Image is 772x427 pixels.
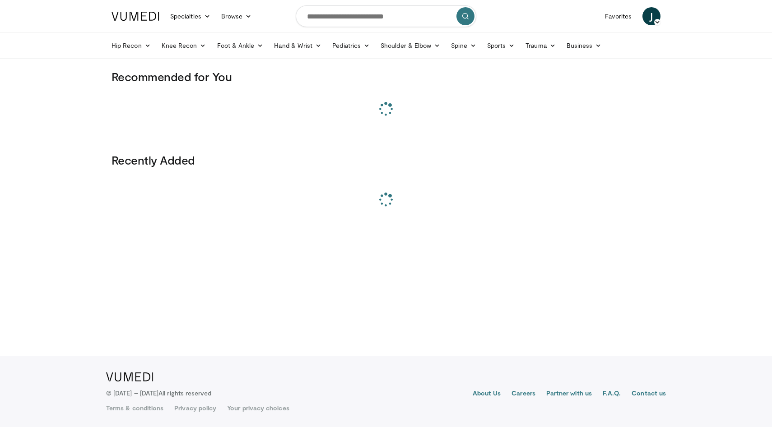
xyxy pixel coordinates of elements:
[216,7,257,25] a: Browse
[106,404,163,413] a: Terms & conditions
[603,389,621,399] a: F.A.Q.
[269,37,327,55] a: Hand & Wrist
[327,37,375,55] a: Pediatrics
[227,404,289,413] a: Your privacy choices
[112,69,660,84] h3: Recommended for You
[546,389,592,399] a: Partner with us
[482,37,521,55] a: Sports
[375,37,446,55] a: Shoulder & Elbow
[446,37,481,55] a: Spine
[296,5,476,27] input: Search topics, interventions
[165,7,216,25] a: Specialties
[174,404,216,413] a: Privacy policy
[106,37,156,55] a: Hip Recon
[156,37,212,55] a: Knee Recon
[212,37,269,55] a: Foot & Ankle
[632,389,666,399] a: Contact us
[520,37,561,55] a: Trauma
[106,372,153,381] img: VuMedi Logo
[642,7,660,25] a: J
[561,37,607,55] a: Business
[512,389,535,399] a: Careers
[473,389,501,399] a: About Us
[158,389,211,397] span: All rights reserved
[112,153,660,167] h3: Recently Added
[106,389,212,398] p: © [DATE] – [DATE]
[600,7,637,25] a: Favorites
[112,12,159,21] img: VuMedi Logo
